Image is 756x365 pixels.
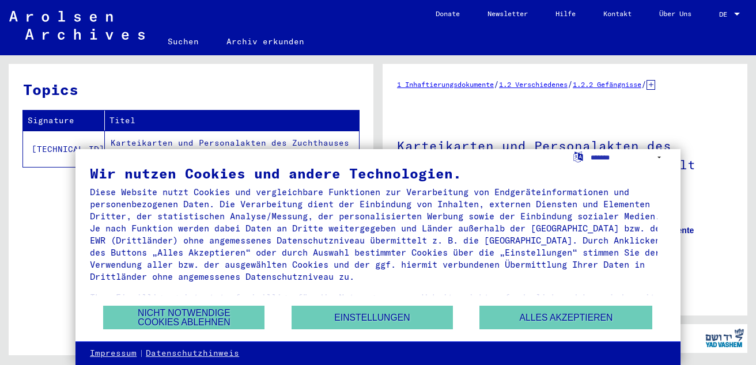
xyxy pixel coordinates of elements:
a: Suchen [154,28,213,55]
span: DE [719,10,732,18]
button: Einstellungen [292,306,453,329]
span: / [641,79,647,89]
a: 1 Inhaftierungsdokumente [397,80,494,89]
span: / [494,79,499,89]
a: Archiv erkunden [213,28,318,55]
td: Karteikarten und Personalakten des Zuchthauses und der Sicherungsanstalt [GEOGRAPHIC_DATA] [105,131,359,167]
button: Nicht notwendige Cookies ablehnen [103,306,264,329]
label: Sprache auswählen [572,151,584,162]
select: Sprache auswählen [591,149,666,166]
th: Signature [23,111,105,131]
div: Wir nutzen Cookies und andere Technologien. [90,166,666,180]
img: yv_logo.png [703,324,746,352]
a: 1.2 Verschiedenes [499,80,568,89]
th: Titel [105,111,359,131]
h1: Karteikarten und Personalakten des Zuchthauses und der Sicherungsanstalt [GEOGRAPHIC_DATA] [397,119,733,208]
h3: Topics [23,78,358,101]
img: Arolsen_neg.svg [9,11,145,40]
a: 1.2.2 Gefängnisse [573,80,641,89]
td: [TECHNICAL_ID] [23,131,105,167]
div: Diese Website nutzt Cookies und vergleichbare Funktionen zur Verarbeitung von Endgeräteinformatio... [90,186,666,283]
button: Alles akzeptieren [479,306,652,329]
a: Impressum [90,348,137,359]
span: / [568,79,573,89]
a: Datenschutzhinweis [146,348,239,359]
